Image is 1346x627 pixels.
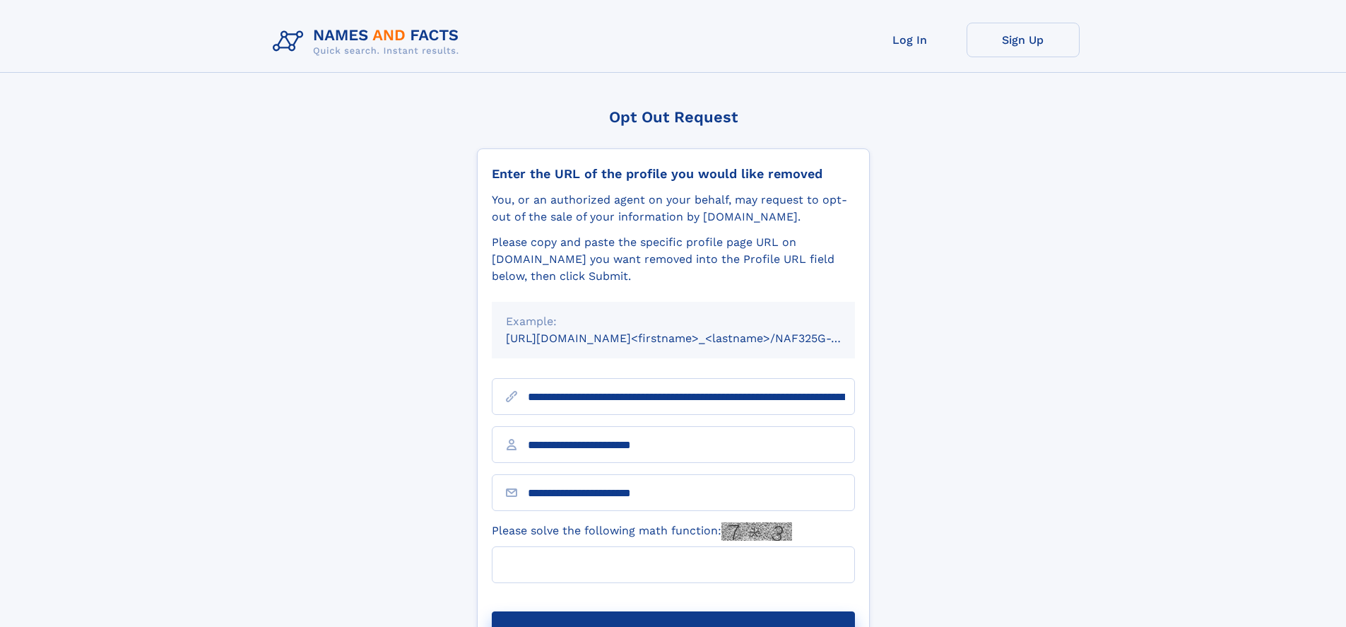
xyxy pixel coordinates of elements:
small: [URL][DOMAIN_NAME]<firstname>_<lastname>/NAF325G-xxxxxxxx [506,332,882,345]
div: You, or an authorized agent on your behalf, may request to opt-out of the sale of your informatio... [492,192,855,225]
div: Opt Out Request [477,108,870,126]
div: Example: [506,313,841,330]
a: Log In [854,23,967,57]
a: Sign Up [967,23,1080,57]
div: Enter the URL of the profile you would like removed [492,166,855,182]
div: Please copy and paste the specific profile page URL on [DOMAIN_NAME] you want removed into the Pr... [492,234,855,285]
img: Logo Names and Facts [267,23,471,61]
label: Please solve the following math function: [492,522,792,541]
